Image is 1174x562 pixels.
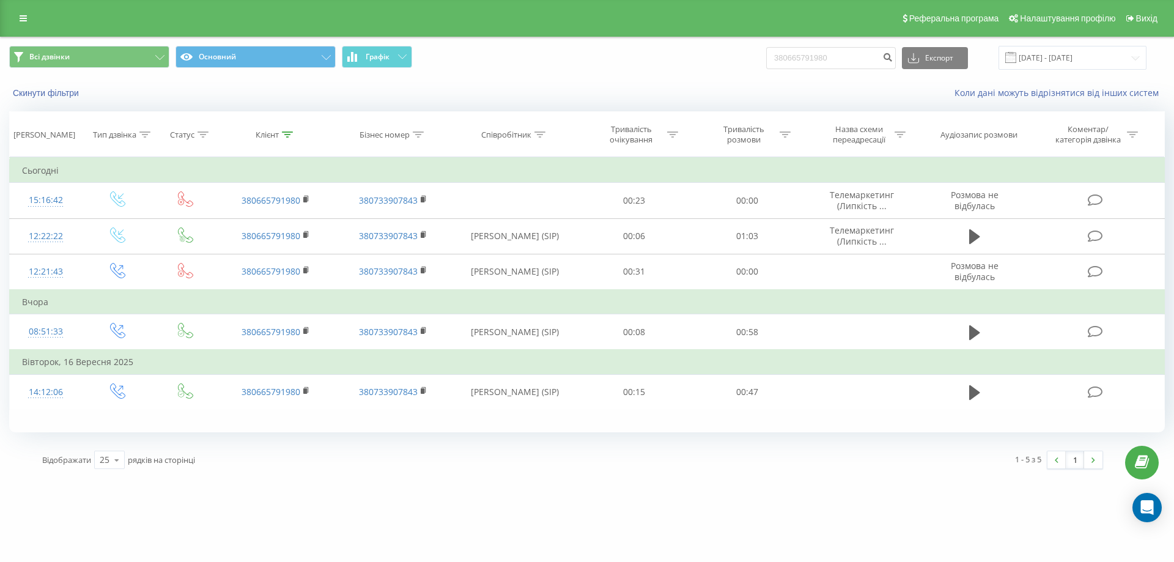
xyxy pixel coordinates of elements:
[170,130,194,140] div: Статус
[1066,451,1084,468] a: 1
[451,254,578,290] td: [PERSON_NAME] (SIP)
[22,320,70,344] div: 08:51:33
[359,386,418,397] a: 380733907843
[1020,13,1115,23] span: Налаштування профілю
[578,314,690,350] td: 00:08
[360,130,410,140] div: Бізнес номер
[42,454,91,465] span: Відображати
[951,189,999,212] span: Розмова не відбулась
[1136,13,1157,23] span: Вихід
[481,130,531,140] div: Співробітник
[690,183,803,218] td: 00:00
[359,326,418,338] a: 380733907843
[175,46,336,68] button: Основний
[1052,124,1124,145] div: Коментар/категорія дзвінка
[242,326,300,338] a: 380665791980
[359,230,418,242] a: 380733907843
[690,254,803,290] td: 00:00
[100,454,109,466] div: 25
[342,46,412,68] button: Графік
[951,260,999,283] span: Розмова не відбулась
[451,374,578,410] td: [PERSON_NAME] (SIP)
[128,454,195,465] span: рядків на сторінці
[940,130,1017,140] div: Аудіозапис розмови
[13,130,75,140] div: [PERSON_NAME]
[578,183,690,218] td: 00:23
[9,87,85,98] button: Скинути фільтри
[256,130,279,140] div: Клієнт
[10,290,1165,314] td: Вчора
[242,265,300,277] a: 380665791980
[830,224,894,247] span: Телемаркетинг (Липкість ...
[22,188,70,212] div: 15:16:42
[93,130,136,140] div: Тип дзвінка
[29,52,70,62] span: Всі дзвінки
[954,87,1165,98] a: Коли дані можуть відрізнятися вiд інших систем
[359,265,418,277] a: 380733907843
[826,124,892,145] div: Назва схеми переадресації
[366,53,389,61] span: Графік
[1015,453,1041,465] div: 1 - 5 з 5
[711,124,777,145] div: Тривалість розмови
[22,224,70,248] div: 12:22:22
[359,194,418,206] a: 380733907843
[242,230,300,242] a: 380665791980
[451,218,578,254] td: [PERSON_NAME] (SIP)
[830,189,894,212] span: Телемаркетинг (Липкість ...
[10,158,1165,183] td: Сьогодні
[902,47,968,69] button: Експорт
[9,46,169,68] button: Всі дзвінки
[599,124,664,145] div: Тривалість очікування
[690,374,803,410] td: 00:47
[578,218,690,254] td: 00:06
[578,254,690,290] td: 00:31
[451,314,578,350] td: [PERSON_NAME] (SIP)
[22,260,70,284] div: 12:21:43
[909,13,999,23] span: Реферальна програма
[578,374,690,410] td: 00:15
[690,218,803,254] td: 01:03
[22,380,70,404] div: 14:12:06
[242,194,300,206] a: 380665791980
[690,314,803,350] td: 00:58
[10,350,1165,374] td: Вівторок, 16 Вересня 2025
[1132,493,1162,522] div: Open Intercom Messenger
[766,47,896,69] input: Пошук за номером
[242,386,300,397] a: 380665791980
